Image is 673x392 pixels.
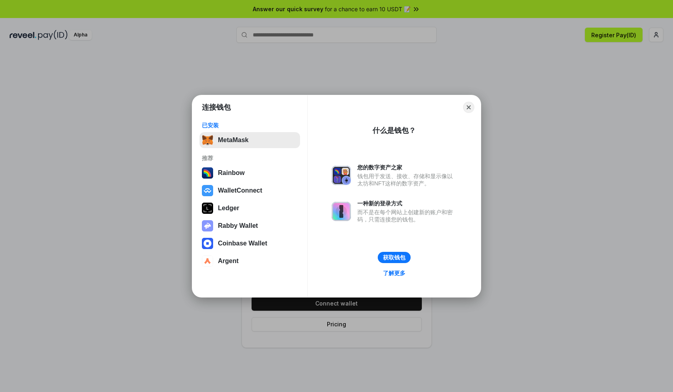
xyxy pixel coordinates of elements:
[199,132,300,148] button: MetaMask
[463,102,474,113] button: Close
[202,155,298,162] div: 推荐
[218,137,248,144] div: MetaMask
[383,254,405,261] div: 获取钱包
[378,252,411,263] button: 获取钱包
[199,200,300,216] button: Ledger
[202,220,213,231] img: svg+xml,%3Csvg%20xmlns%3D%22http%3A%2F%2Fwww.w3.org%2F2000%2Fsvg%22%20fill%3D%22none%22%20viewBox...
[202,238,213,249] img: svg+xml,%3Csvg%20width%3D%2228%22%20height%3D%2228%22%20viewBox%3D%220%200%2028%2028%22%20fill%3D...
[202,255,213,267] img: svg+xml,%3Csvg%20width%3D%2228%22%20height%3D%2228%22%20viewBox%3D%220%200%2028%2028%22%20fill%3D...
[218,169,245,177] div: Rainbow
[218,257,239,265] div: Argent
[202,185,213,196] img: svg+xml,%3Csvg%20width%3D%2228%22%20height%3D%2228%22%20viewBox%3D%220%200%2028%2028%22%20fill%3D...
[218,240,267,247] div: Coinbase Wallet
[383,269,405,277] div: 了解更多
[373,126,416,135] div: 什么是钱包？
[199,165,300,181] button: Rainbow
[218,205,239,212] div: Ledger
[332,202,351,221] img: svg+xml,%3Csvg%20xmlns%3D%22http%3A%2F%2Fwww.w3.org%2F2000%2Fsvg%22%20fill%3D%22none%22%20viewBox...
[202,203,213,214] img: svg+xml,%3Csvg%20xmlns%3D%22http%3A%2F%2Fwww.w3.org%2F2000%2Fsvg%22%20width%3D%2228%22%20height%3...
[357,209,457,223] div: 而不是在每个网站上创建新的账户和密码，只需连接您的钱包。
[378,268,410,278] a: 了解更多
[202,167,213,179] img: svg+xml,%3Csvg%20width%3D%22120%22%20height%3D%22120%22%20viewBox%3D%220%200%20120%20120%22%20fil...
[332,166,351,185] img: svg+xml,%3Csvg%20xmlns%3D%22http%3A%2F%2Fwww.w3.org%2F2000%2Fsvg%22%20fill%3D%22none%22%20viewBox...
[357,173,457,187] div: 钱包用于发送、接收、存储和显示像以太坊和NFT这样的数字资产。
[199,183,300,199] button: WalletConnect
[199,235,300,251] button: Coinbase Wallet
[202,103,231,112] h1: 连接钱包
[199,253,300,269] button: Argent
[357,200,457,207] div: 一种新的登录方式
[202,135,213,146] img: svg+xml,%3Csvg%20fill%3D%22none%22%20height%3D%2233%22%20viewBox%3D%220%200%2035%2033%22%20width%...
[218,187,262,194] div: WalletConnect
[202,122,298,129] div: 已安装
[199,218,300,234] button: Rabby Wallet
[218,222,258,229] div: Rabby Wallet
[357,164,457,171] div: 您的数字资产之家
